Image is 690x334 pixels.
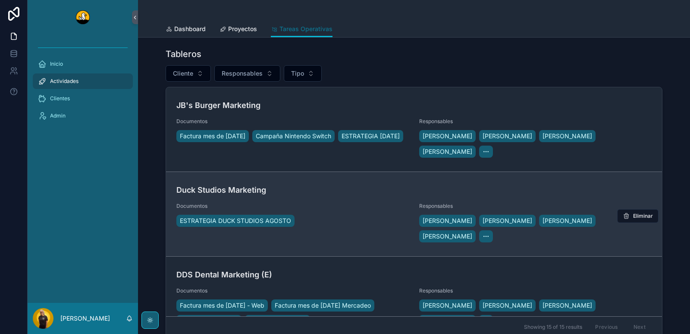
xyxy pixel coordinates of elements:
[419,230,476,242] a: [PERSON_NAME]
[50,78,78,85] span: Actividades
[479,299,536,312] a: [PERSON_NAME]
[176,299,268,312] a: Factura mes de [DATE] - Web
[176,269,652,280] h4: DDS Dental Marketing (E)
[419,146,476,158] a: [PERSON_NAME]
[256,132,331,140] span: Campaña Nintendo Switch
[543,132,592,140] span: [PERSON_NAME]
[419,315,476,327] a: [PERSON_NAME]
[271,299,374,312] a: Factura mes de [DATE] Mercadeo
[28,35,138,135] div: scrollable content
[483,216,532,225] span: [PERSON_NAME]
[539,215,596,227] a: [PERSON_NAME]
[33,56,133,72] a: Inicio
[275,301,371,310] span: Factura mes de [DATE] Mercadeo
[543,216,592,225] span: [PERSON_NAME]
[50,60,63,67] span: Inicio
[423,147,472,156] span: [PERSON_NAME]
[419,203,652,210] span: Responsables
[33,108,133,124] a: Admin
[423,216,472,225] span: [PERSON_NAME]
[338,130,403,142] a: ESTRATEGIA [DATE]
[617,209,659,223] button: Eliminar
[166,87,662,172] a: JB's Burger MarketingDocumentosFactura mes de [DATE]Campaña Nintendo SwitchESTRATEGIA [DATE]Respo...
[180,132,245,140] span: Factura mes de [DATE]
[176,130,249,142] a: Factura mes de [DATE]
[419,215,476,227] a: [PERSON_NAME]
[483,132,532,140] span: [PERSON_NAME]
[419,130,476,142] a: [PERSON_NAME]
[176,99,652,111] h4: JB's Burger Marketing
[180,301,264,310] span: Factura mes de [DATE] - Web
[284,65,322,82] button: Select Button
[173,69,193,78] span: Cliente
[291,69,304,78] span: Tipo
[33,73,133,89] a: Actividades
[176,315,241,327] a: ESTRATEGIA [DATE]
[228,25,257,33] span: Proyectos
[419,118,652,125] span: Responsables
[423,232,472,241] span: [PERSON_NAME]
[33,91,133,106] a: Clientes
[166,65,211,82] button: Select Button
[524,323,582,330] span: Showing 15 of 15 results
[419,287,652,294] span: Responsables
[483,301,532,310] span: [PERSON_NAME]
[245,315,310,327] a: ESTRATEGIA [DATE]
[166,172,662,256] a: Duck Studios MarketingDocumentosESTRATEGIA DUCK STUDIOS AGOSTOResponsables[PERSON_NAME][PERSON_NA...
[166,21,206,38] a: Dashboard
[342,132,400,140] span: ESTRATEGIA [DATE]
[419,299,476,312] a: [PERSON_NAME]
[539,130,596,142] a: [PERSON_NAME]
[60,314,110,323] p: [PERSON_NAME]
[50,112,66,119] span: Admin
[423,301,472,310] span: [PERSON_NAME]
[176,184,652,196] h4: Duck Studios Marketing
[50,95,70,102] span: Clientes
[176,215,295,227] a: ESTRATEGIA DUCK STUDIOS AGOSTO
[271,21,332,38] a: Tareas Operativas
[180,216,291,225] span: ESTRATEGIA DUCK STUDIOS AGOSTO
[539,299,596,312] a: [PERSON_NAME]
[543,301,592,310] span: [PERSON_NAME]
[166,48,201,60] h1: Tableros
[176,287,409,294] span: Documentos
[176,203,409,210] span: Documentos
[222,69,263,78] span: Responsables
[423,132,472,140] span: [PERSON_NAME]
[176,118,409,125] span: Documentos
[76,10,90,24] img: App logo
[279,25,332,33] span: Tareas Operativas
[220,21,257,38] a: Proyectos
[252,130,335,142] a: Campaña Nintendo Switch
[479,130,536,142] a: [PERSON_NAME]
[214,65,280,82] button: Select Button
[479,215,536,227] a: [PERSON_NAME]
[633,213,653,219] span: Eliminar
[174,25,206,33] span: Dashboard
